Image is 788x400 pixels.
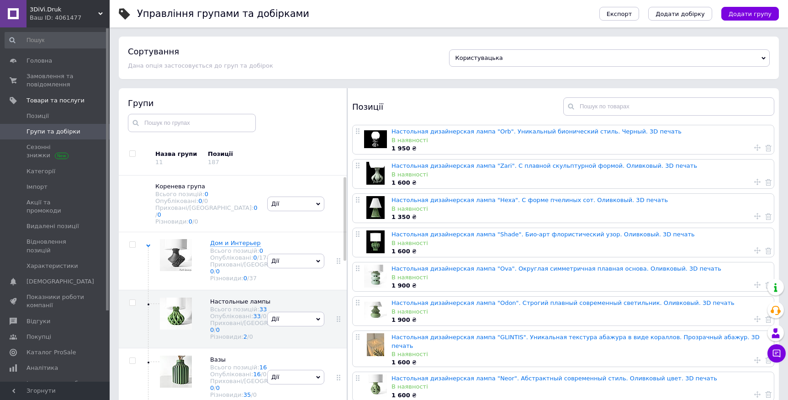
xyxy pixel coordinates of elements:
a: Видалити товар [765,212,772,220]
button: Додати групу [721,7,779,21]
button: Додати добірку [648,7,712,21]
div: 0 [253,391,257,398]
span: Настольные лампы [210,298,270,305]
span: Дана опція застосовується до груп та добірок [128,62,273,69]
span: Головна [26,57,52,65]
div: 174 [259,254,270,261]
span: Експорт [607,11,632,17]
span: Замовлення та повідомлення [26,72,85,89]
div: 187 [208,159,219,165]
div: 0 [263,313,266,320]
b: 1 900 [391,282,410,289]
span: Користувацька [455,54,503,61]
span: Показники роботи компанії [26,293,85,309]
a: 0 [210,268,214,275]
a: Настольная дизайнерская лампа "Shade". Био-арт флористический узор. Оливковый. 3D печать [391,231,695,238]
img: Вазы [160,356,192,388]
span: Дії [271,315,279,322]
span: Вазы [210,356,226,363]
a: Видалити товар [765,144,772,152]
a: 35 [243,391,251,398]
a: Настольная дизайнерская лампа "Odon". Строгий плавный современный светильник. Оливковый. 3D печать [391,299,735,306]
span: Аналітика [26,364,58,372]
a: 33 [253,313,261,320]
span: / [192,218,198,225]
div: Опубліковані: [210,313,308,320]
span: Позиції [26,112,49,120]
span: Товари та послуги [26,96,85,105]
span: Видалені позиції [26,222,79,230]
span: Дії [271,373,279,380]
button: Чат з покупцем [767,344,786,363]
div: Приховані/[GEOGRAPHIC_DATA]: [210,378,308,391]
span: / [257,254,270,261]
div: В наявності [391,308,769,316]
a: 0 [210,384,214,391]
span: / [261,313,267,320]
div: Різновиди: [210,391,308,398]
div: Приховані/[GEOGRAPHIC_DATA]: [210,261,308,275]
span: Додати групу [729,11,772,17]
div: Приховані/[GEOGRAPHIC_DATA]: [155,204,258,218]
a: 0 [216,384,220,391]
a: 16 [259,364,267,371]
div: Позиції [352,97,563,116]
a: 0 [216,268,220,275]
div: Назва групи [155,150,201,158]
div: В наявності [391,350,769,358]
div: Приховані/[GEOGRAPHIC_DATA]: [210,320,308,333]
span: Дом и Интерьер [210,240,261,246]
a: 0 [157,211,161,218]
span: Акції та промокоди [26,198,85,215]
span: Коренева група [155,183,205,190]
input: Пошук по товарах [563,97,774,116]
div: 11 [155,159,163,165]
a: 0 [254,204,257,211]
a: Видалити товар [765,390,772,399]
a: Настольная дизайнерская лампа "Neor". Абстрактный современный стиль. Оливковый цвет. 3D печать [391,375,717,382]
div: Всього позицій: [210,306,308,313]
span: 3DiVi.Druk [30,5,98,14]
b: 1 600 [391,392,410,399]
div: Різновиди: [210,333,308,340]
div: ₴ [391,247,769,256]
a: Настольная дизайнерская лампа "GLINTIS". Уникальная текстура абажура в виде кораллов. Прозрачный ... [391,334,760,349]
div: ₴ [391,179,769,187]
span: Додати добірку [656,11,705,17]
a: 0 [189,218,192,225]
img: Дом и Интерьер [160,239,192,271]
a: Настольная дизайнерская лампа "Hexa". С форме пчелиных сот. Оливковый. 3D печать [391,197,668,203]
span: / [202,197,208,204]
input: Пошук по групах [128,114,256,132]
div: ₴ [391,144,769,153]
div: Різновиди: [210,275,308,282]
b: 1 600 [391,179,410,186]
div: 0 [263,371,266,378]
span: Імпорт [26,183,48,191]
span: Характеристики [26,262,78,270]
a: 0 [210,326,214,333]
div: ₴ [391,282,769,290]
div: Всього позицій: [210,247,308,254]
div: В наявності [391,171,769,179]
div: Опубліковані: [155,197,258,204]
div: Всього позицій: [210,364,308,371]
span: Відновлення позицій [26,238,85,254]
span: [DEMOGRAPHIC_DATA] [26,277,94,286]
b: 1 900 [391,316,410,323]
span: / [247,275,257,282]
span: Категорії [26,167,55,176]
a: Видалити товар [765,246,772,255]
a: Видалити товар [765,281,772,289]
div: Опубліковані: [210,254,308,261]
a: 0 [216,326,220,333]
div: ₴ [391,358,769,367]
span: / [261,371,267,378]
div: 37 [249,275,257,282]
span: Групи та добірки [26,128,80,136]
div: ₴ [391,316,769,324]
a: Видалити товар [765,178,772,186]
span: / [214,268,220,275]
div: Ваш ID: 4061477 [30,14,110,22]
button: Експорт [599,7,640,21]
